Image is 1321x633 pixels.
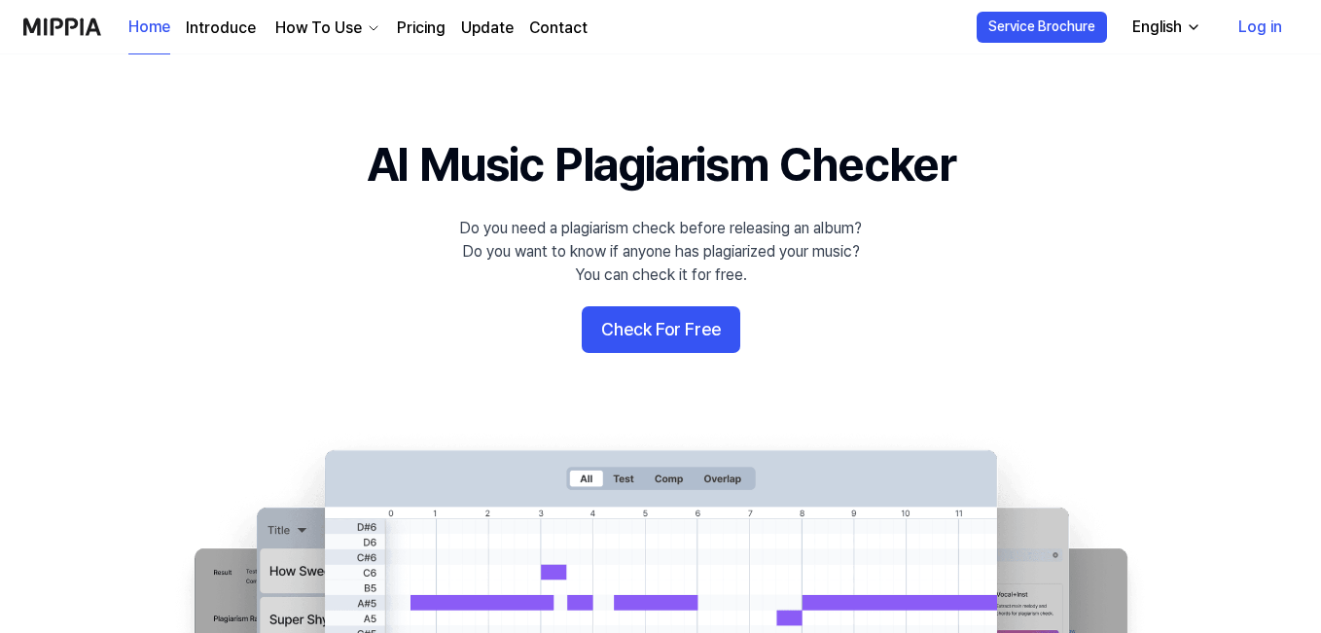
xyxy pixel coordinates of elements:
[128,1,170,54] a: Home
[186,17,256,40] a: Introduce
[397,17,446,40] a: Pricing
[582,306,740,353] button: Check For Free
[1117,8,1213,47] button: English
[271,17,381,40] button: How To Use
[529,17,588,40] a: Contact
[367,132,955,197] h1: AI Music Plagiarism Checker
[271,17,366,40] div: How To Use
[461,17,514,40] a: Update
[1128,16,1186,39] div: English
[459,217,862,287] div: Do you need a plagiarism check before releasing an album? Do you want to know if anyone has plagi...
[977,12,1107,43] button: Service Brochure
